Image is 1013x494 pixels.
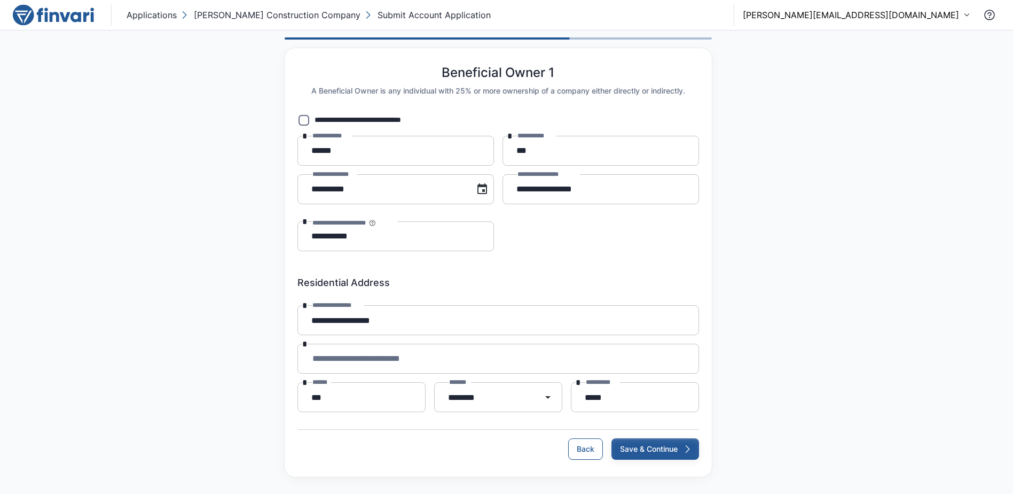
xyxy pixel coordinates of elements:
[472,179,493,200] button: Choose date, selected date is Nov 8, 1974
[127,9,177,21] p: Applications
[442,65,554,81] h5: Beneficial Owner 1
[537,387,559,408] button: Open
[568,438,603,460] button: Back
[179,6,363,24] button: [PERSON_NAME] Construction Company
[311,85,685,97] h6: A Beneficial Owner is any individual with 25% or more ownership of a company either directly or i...
[13,4,94,26] img: logo
[979,4,1000,26] button: Contact Support
[124,6,179,24] button: Applications
[363,6,493,24] button: Submit Account Application
[194,9,360,21] p: [PERSON_NAME] Construction Company
[611,438,699,460] button: Save & Continue
[378,9,491,21] p: Submit Account Application
[297,277,699,289] h6: Residential Address
[743,9,959,21] p: [PERSON_NAME][EMAIL_ADDRESS][DOMAIN_NAME]
[743,9,970,21] button: [PERSON_NAME][EMAIL_ADDRESS][DOMAIN_NAME]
